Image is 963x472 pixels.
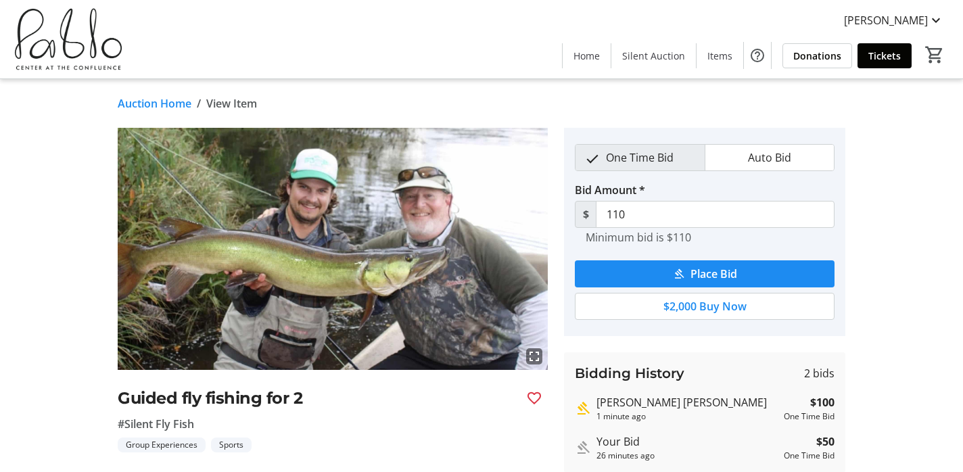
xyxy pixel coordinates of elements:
[575,201,596,228] span: $
[118,416,194,432] span: #Silent Fly Fish
[804,365,835,381] span: 2 bids
[596,410,778,423] div: 1 minute ago
[740,145,799,170] span: Auto Bid
[118,386,515,410] h2: Guided fly fishing for 2
[211,438,252,452] tr-label-badge: Sports
[575,293,835,320] button: $2,000 Buy Now
[793,49,841,63] span: Donations
[197,95,201,112] span: /
[575,182,645,198] label: Bid Amount *
[598,145,682,170] span: One Time Bid
[526,348,542,364] mat-icon: fullscreen
[596,433,778,450] div: Your Bid
[586,231,691,244] tr-hint: Minimum bid is $110
[596,450,778,462] div: 26 minutes ago
[868,49,901,63] span: Tickets
[816,433,835,450] strong: $50
[575,400,591,417] mat-icon: Highest bid
[611,43,696,68] a: Silent Auction
[922,43,947,67] button: Cart
[206,95,257,112] span: View Item
[744,42,771,69] button: Help
[575,440,591,456] mat-icon: Outbid
[563,43,611,68] a: Home
[810,394,835,410] strong: $100
[663,298,747,314] span: $2,000 Buy Now
[573,49,600,63] span: Home
[118,438,206,452] tr-label-badge: Group Experiences
[118,95,191,112] a: Auction Home
[784,450,835,462] div: One Time Bid
[844,12,928,28] span: [PERSON_NAME]
[782,43,852,68] a: Donations
[596,394,778,410] div: [PERSON_NAME] [PERSON_NAME]
[118,128,548,370] img: Image
[784,410,835,423] div: One Time Bid
[521,385,548,412] button: Favourite
[858,43,912,68] a: Tickets
[697,43,743,68] a: Items
[575,363,684,383] h3: Bidding History
[690,266,737,282] span: Place Bid
[575,260,835,287] button: Place Bid
[833,9,955,31] button: [PERSON_NAME]
[8,5,128,73] img: Pablo Center's Logo
[707,49,732,63] span: Items
[622,49,685,63] span: Silent Auction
